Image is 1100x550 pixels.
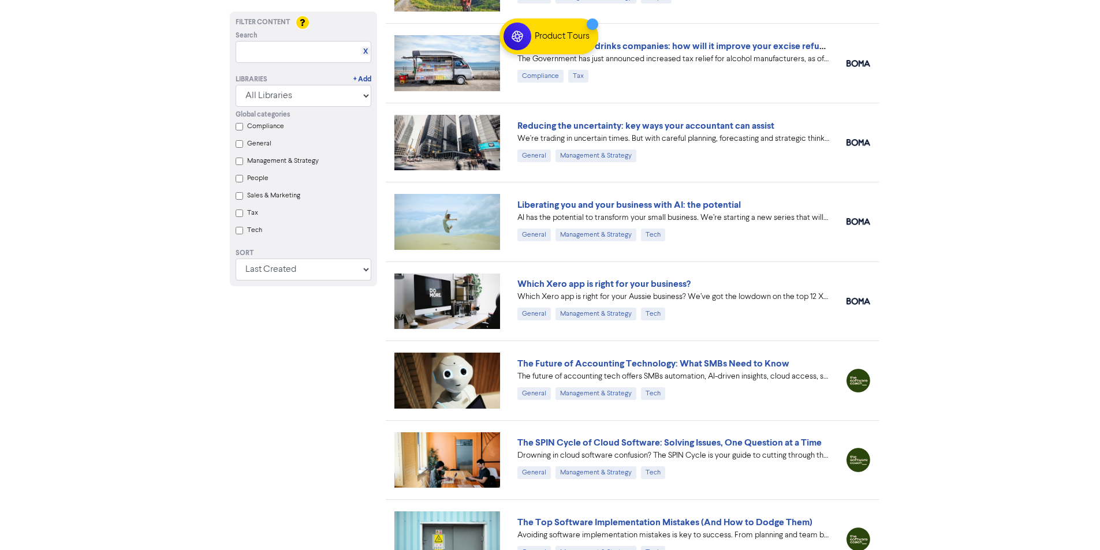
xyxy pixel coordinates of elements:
[517,133,829,145] div: We're trading in uncertain times. But with careful planning, forecasting and strategic thinking, ...
[247,225,262,235] label: Tech
[641,387,665,400] div: Tech
[517,517,812,528] a: The Top Software Implementation Mistakes (And How to Dodge Them)
[847,369,870,392] img: thesoftwarecoach
[517,437,822,448] a: The SPIN Cycle of Cloud Software: Solving Issues, One Question at a Time
[247,156,319,166] label: Management & Strategy
[353,74,371,85] a: + Add
[517,387,551,400] div: General
[555,466,636,479] div: Management & Strategy
[555,229,636,241] div: Management & Strategy
[847,218,870,225] img: boma
[641,466,665,479] div: Tech
[641,308,665,320] div: Tech
[555,387,636,400] div: Management & Strategy
[236,17,371,28] div: Filter Content
[236,31,258,41] span: Search
[641,229,665,241] div: Tech
[517,120,774,132] a: Reducing the uncertainty: key ways your accountant can assist
[236,248,371,259] div: Sort
[517,371,829,383] div: The future of accounting tech offers SMBs automation, AI-driven insights, cloud access, seamless ...
[247,173,269,184] label: People
[236,110,371,120] div: Global categories
[847,60,870,67] img: boma
[517,450,829,462] div: Drowning in cloud software confusion? The SPIN Cycle is your guide to cutting through the chaos. ...
[568,70,588,83] div: Tax
[517,278,691,290] a: Which Xero app is right for your business?
[517,358,789,369] a: The Future of Accounting Technology: What SMBs Need to Know
[517,212,829,224] div: AI has the potential to transform your small business. We’re starting a new series that will show...
[517,308,551,320] div: General
[847,298,870,305] img: boma_accounting
[247,208,258,218] label: Tax
[247,190,300,201] label: Sales & Marketing
[247,139,271,149] label: General
[517,53,829,65] div: The Government has just announced increased tax relief for alcohol manufacturers, as of July 2026...
[847,448,870,472] img: thesoftwarecoach
[517,40,834,52] a: More tax relief for drinks companies: how will it improve your excise refund?
[247,121,284,132] label: Compliance
[517,529,829,541] div: Avoiding software implementation mistakes is key to success. From planning and team buy-in to pro...
[517,199,741,211] a: Liberating you and your business with AI: the potential
[517,149,551,162] div: General
[517,291,829,303] div: Which Xero app is right for your Aussie business? We’ve got the lowdown on the top 12 Xero apps a...
[363,47,368,56] a: X
[517,466,551,479] div: General
[236,74,267,85] div: Libraries
[1042,495,1100,550] iframe: Chat Widget
[555,308,636,320] div: Management & Strategy
[517,229,551,241] div: General
[847,139,870,146] img: boma
[517,70,564,83] div: Compliance
[555,149,636,162] div: Management & Strategy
